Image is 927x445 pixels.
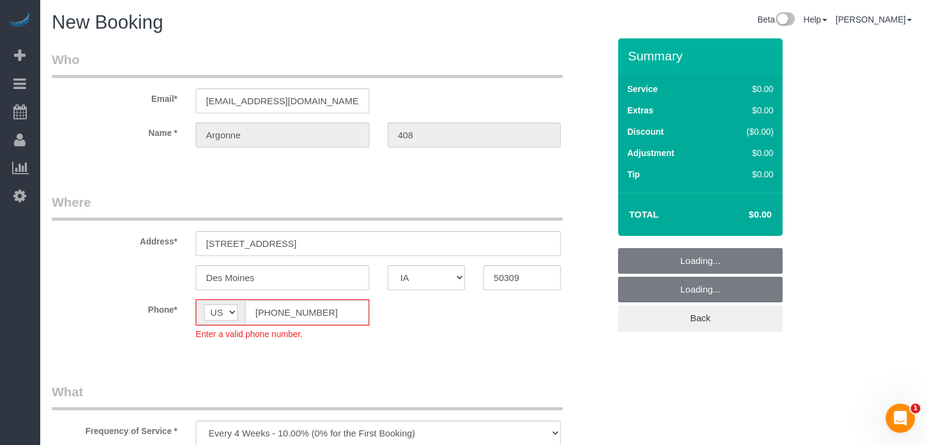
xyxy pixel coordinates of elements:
div: $0.00 [721,147,773,159]
div: ($0.00) [721,126,773,138]
legend: Who [52,51,563,78]
div: $0.00 [721,104,773,116]
legend: Where [52,193,563,221]
div: Enter a valid phone number. [196,326,369,340]
label: Frequency of Service * [43,421,186,437]
input: City* [196,265,369,290]
a: Back [618,305,783,331]
label: Adjustment [627,147,674,159]
img: New interface [775,12,795,28]
label: Phone* [43,299,186,316]
input: Zip Code* [483,265,561,290]
legend: What [52,383,563,410]
a: [PERSON_NAME] [836,15,912,24]
label: Service [627,83,658,95]
h3: Summary [628,49,776,63]
input: First Name* [196,123,369,148]
label: Extras [627,104,653,116]
strong: Total [629,209,659,219]
input: Email* [196,88,369,113]
a: Beta [757,15,795,24]
label: Address* [43,231,186,247]
label: Tip [627,168,640,180]
a: Help [803,15,827,24]
div: $0.00 [721,83,773,95]
label: Name * [43,123,186,139]
label: Discount [627,126,664,138]
span: 1 [911,404,920,413]
img: Automaid Logo [7,12,32,29]
label: Email* [43,88,186,105]
input: Phone* [245,300,369,325]
div: $0.00 [721,168,773,180]
span: New Booking [52,12,163,33]
input: Last Name* [388,123,561,148]
h4: $0.00 [712,210,772,220]
iframe: Intercom live chat [886,404,915,433]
